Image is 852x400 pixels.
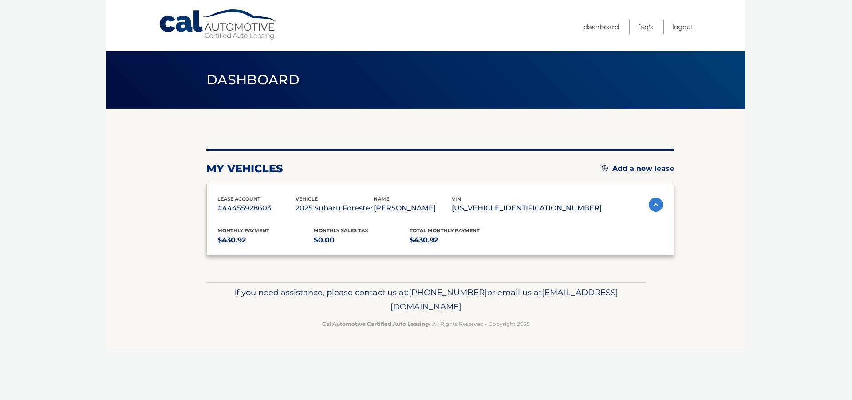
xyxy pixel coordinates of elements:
[672,20,694,34] a: Logout
[296,202,374,214] p: 2025 Subaru Forester
[409,287,487,297] span: [PHONE_NUMBER]
[584,20,619,34] a: Dashboard
[217,227,269,234] span: Monthly Payment
[314,227,368,234] span: Monthly sales Tax
[410,234,506,246] p: $430.92
[602,164,674,173] a: Add a new lease
[602,165,608,171] img: add.svg
[212,285,640,314] p: If you need assistance, please contact us at: or email us at
[374,202,452,214] p: [PERSON_NAME]
[296,196,318,202] span: vehicle
[158,9,278,40] a: Cal Automotive
[322,321,429,327] strong: Cal Automotive Certified Auto Leasing
[314,234,410,246] p: $0.00
[374,196,389,202] span: name
[452,202,602,214] p: [US_VEHICLE_IDENTIFICATION_NUMBER]
[217,234,314,246] p: $430.92
[649,198,663,212] img: accordion-active.svg
[217,196,260,202] span: lease account
[206,71,300,88] span: Dashboard
[410,227,480,234] span: Total Monthly Payment
[452,196,461,202] span: vin
[206,162,283,175] h2: my vehicles
[217,202,296,214] p: #44455928603
[212,319,640,329] p: - All Rights Reserved - Copyright 2025
[638,20,653,34] a: FAQ's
